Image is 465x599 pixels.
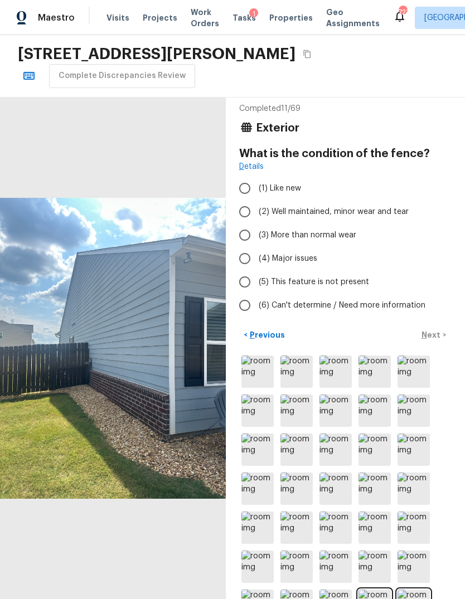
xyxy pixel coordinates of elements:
[241,551,274,583] img: room img
[399,7,406,18] div: 723
[300,47,314,61] button: Copy Address
[191,7,219,29] span: Work Orders
[398,434,430,466] img: room img
[38,12,75,23] span: Maestro
[18,44,296,64] h2: [STREET_ADDRESS][PERSON_NAME]
[280,473,313,505] img: room img
[269,12,313,23] span: Properties
[249,8,258,20] div: 1
[326,7,380,29] span: Geo Assignments
[256,121,299,135] h4: Exterior
[280,551,313,583] img: room img
[241,395,274,427] img: room img
[248,329,285,340] p: Previous
[359,434,391,466] img: room img
[259,230,356,241] span: (3) More than normal wear
[359,551,391,583] img: room img
[239,161,264,172] a: Details
[319,551,352,583] img: room img
[259,206,409,217] span: (2) Well maintained, minor wear and tear
[319,434,352,466] img: room img
[143,12,177,23] span: Projects
[232,14,256,22] span: Tasks
[259,253,317,264] span: (4) Major issues
[106,12,129,23] span: Visits
[319,355,352,388] img: room img
[398,512,430,544] img: room img
[259,300,425,311] span: (6) Can't determine / Need more information
[259,183,301,194] span: (1) Like new
[359,395,391,427] img: room img
[241,473,274,505] img: room img
[319,473,352,505] img: room img
[359,355,391,388] img: room img
[398,355,430,388] img: room img
[239,147,452,161] h4: What is the condition of the fence?
[359,512,391,544] img: room img
[259,276,369,288] span: (5) This feature is not present
[239,103,452,114] p: Completed 11 / 69
[280,355,313,388] img: room img
[239,326,289,344] button: <Previous
[319,395,352,427] img: room img
[241,434,274,466] img: room img
[280,395,313,427] img: room img
[319,512,352,544] img: room img
[398,395,430,427] img: room img
[241,355,274,388] img: room img
[398,473,430,505] img: room img
[280,512,313,544] img: room img
[241,512,274,544] img: room img
[398,551,430,583] img: room img
[280,434,313,466] img: room img
[359,473,391,505] img: room img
